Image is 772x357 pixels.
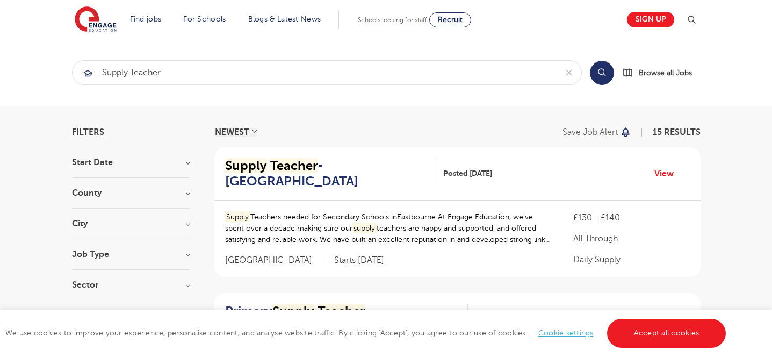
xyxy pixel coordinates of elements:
[334,255,384,266] p: Starts [DATE]
[72,60,582,85] div: Submit
[72,158,190,167] h3: Start Date
[225,304,468,335] a: PrimarySupply Teacher- [GEOGRAPHIC_DATA]
[573,253,689,266] p: Daily Supply
[225,211,552,245] p: Teachers needed for Secondary Schools inEastbourne At Engage Education, we’ve spent over a decade...
[225,211,251,223] mark: Supply
[573,211,689,224] p: £130 - £140
[72,128,104,137] span: Filters
[443,168,492,179] span: Posted [DATE]
[607,319,726,348] a: Accept all cookies
[225,255,323,266] span: [GEOGRAPHIC_DATA]
[352,223,377,234] mark: supply
[318,304,365,319] mark: Teacher
[653,127,701,137] span: 15 RESULTS
[72,219,190,228] h3: City
[438,16,463,24] span: Recruit
[225,158,267,173] mark: Supply
[72,250,190,259] h3: Job Type
[654,167,682,181] a: View
[573,232,689,245] p: All Through
[562,128,618,137] p: Save job alert
[225,158,427,189] h2: - [GEOGRAPHIC_DATA]
[72,281,190,289] h3: Sector
[623,67,701,79] a: Browse all Jobs
[358,16,427,24] span: Schools looking for staff
[225,158,435,189] a: Supply Teacher- [GEOGRAPHIC_DATA]
[590,61,614,85] button: Search
[5,329,728,337] span: We use cookies to improve your experience, personalise content, and analyse website traffic. By c...
[270,158,318,173] mark: Teacher
[248,15,321,23] a: Blogs & Latest News
[429,12,471,27] a: Recruit
[130,15,162,23] a: Find jobs
[225,304,460,335] h2: Primary - [GEOGRAPHIC_DATA]
[639,67,692,79] span: Browse all Jobs
[538,329,594,337] a: Cookie settings
[272,304,314,319] mark: Supply
[183,15,226,23] a: For Schools
[557,61,581,84] button: Clear
[73,61,557,84] input: Submit
[627,12,674,27] a: Sign up
[75,6,117,33] img: Engage Education
[72,189,190,197] h3: County
[562,128,632,137] button: Save job alert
